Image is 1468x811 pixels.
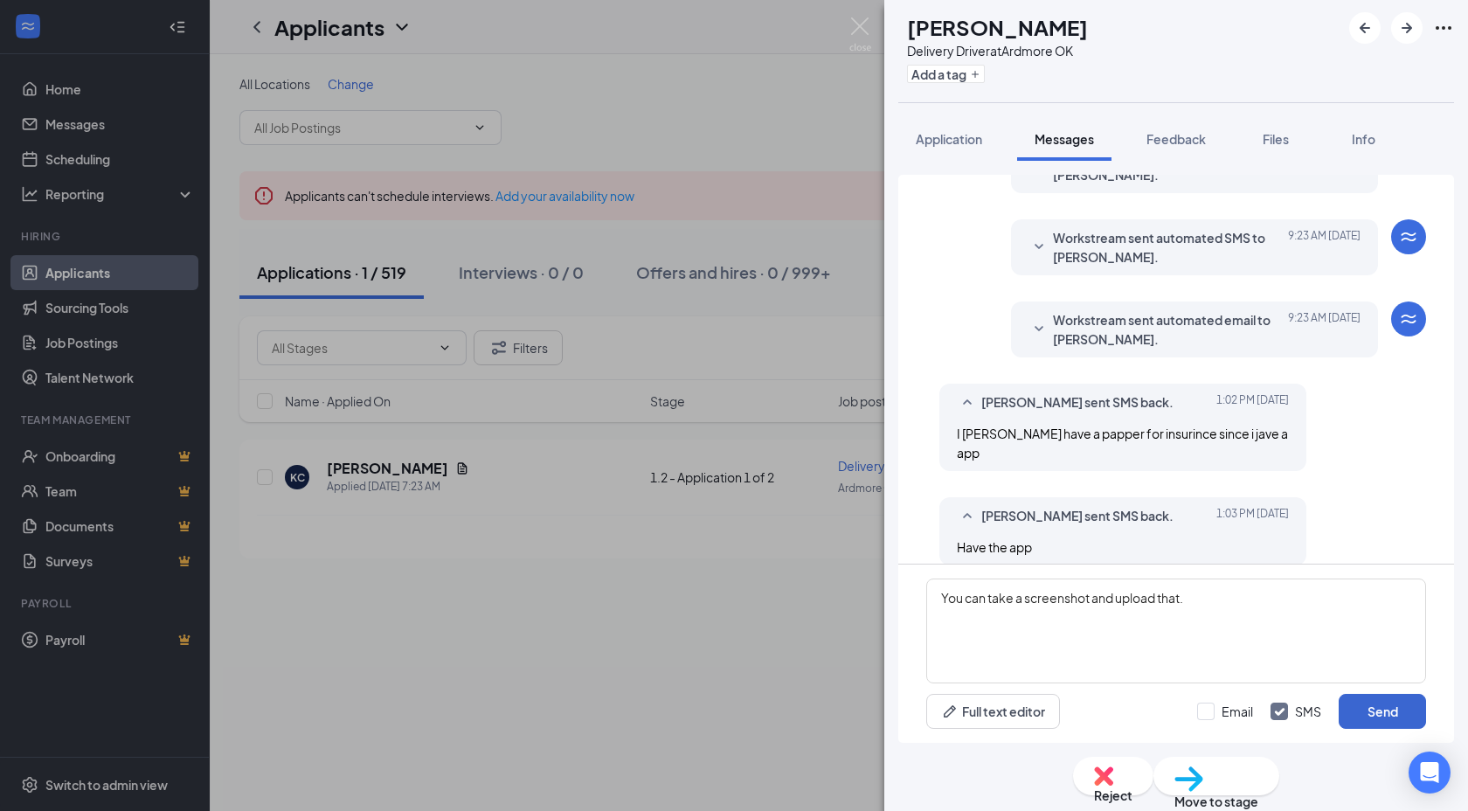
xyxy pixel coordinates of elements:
[907,12,1088,42] h1: [PERSON_NAME]
[1053,310,1282,349] span: Workstream sent automated email to [PERSON_NAME].
[907,42,1088,59] div: Delivery Driver at Ardmore OK
[970,69,980,80] svg: Plus
[1396,17,1417,38] svg: ArrowRight
[1035,131,1094,147] span: Messages
[1216,506,1289,527] span: [DATE] 1:03 PM
[916,131,982,147] span: Application
[1398,226,1419,247] svg: WorkstreamLogo
[1352,131,1375,147] span: Info
[981,392,1174,413] span: [PERSON_NAME] sent SMS back.
[1028,237,1049,258] svg: SmallChevronDown
[1354,17,1375,38] svg: ArrowLeftNew
[1398,308,1419,329] svg: WorkstreamLogo
[1349,12,1381,44] button: ArrowLeftNew
[957,426,1288,461] span: I [PERSON_NAME] have a papper for insurince since i jave a app
[1028,319,1049,340] svg: SmallChevronDown
[1146,131,1206,147] span: Feedback
[1094,786,1132,805] span: Reject
[1391,12,1423,44] button: ArrowRight
[957,539,1032,555] span: Have the app
[926,579,1426,683] textarea: You can take a screenshot and upload that.
[1409,752,1451,794] div: Open Intercom Messenger
[1339,694,1426,729] button: Send
[926,694,1060,729] button: Full text editorPen
[1288,228,1361,267] span: [DATE] 9:23 AM
[1174,792,1258,811] span: Move to stage
[907,65,985,83] button: PlusAdd a tag
[957,506,978,527] svg: SmallChevronUp
[1216,392,1289,413] span: [DATE] 1:02 PM
[1263,131,1289,147] span: Files
[981,506,1174,527] span: [PERSON_NAME] sent SMS back.
[1288,310,1361,349] span: [DATE] 9:23 AM
[941,703,959,720] svg: Pen
[957,392,978,413] svg: SmallChevronUp
[1433,17,1454,38] svg: Ellipses
[1053,228,1282,267] span: Workstream sent automated SMS to [PERSON_NAME].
